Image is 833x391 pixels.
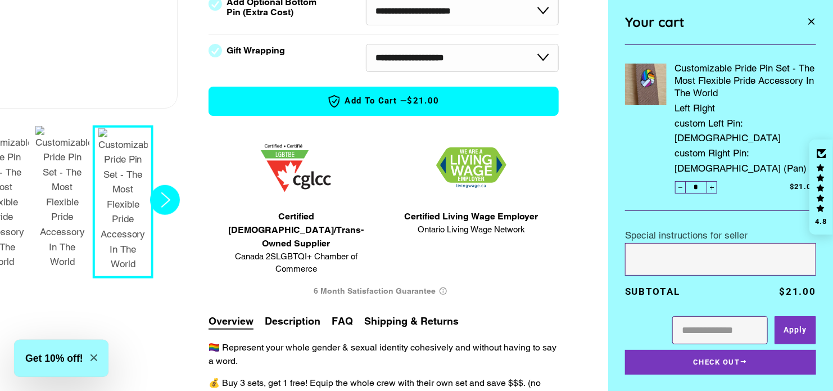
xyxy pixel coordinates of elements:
[625,64,667,105] img: Customizable Pride Pin Set - The Most Flexible Pride Accessory In The World
[147,125,183,279] button: Next slide
[436,147,506,188] img: 1706832627.png
[404,210,538,223] span: Certified Living Wage Employer
[35,126,89,269] img: Customizable Pride Pin Set - The Most Flexible Pride Accessory In The World
[675,181,686,194] button: Reduce item quantity by one
[214,250,378,276] span: Canada 2SLGBTQI+ Chamber of Commerce
[625,350,816,375] button: Check Out
[745,181,816,192] span: $21.00
[625,8,784,36] div: Your cart
[209,281,559,302] div: 6 Month Satisfaction Guarantee
[32,125,93,275] button: 6 / 7
[332,313,353,329] button: FAQ
[809,140,833,235] div: Click to open Judge.me floating reviews tab
[93,125,153,279] button: 7 / 7
[775,316,816,344] button: Apply
[675,181,717,194] input: quantity
[209,341,559,368] p: 🏳️‍🌈 Represent your whole gender & sexual identity cohesively and without having to say a word.
[675,99,816,116] span: Left Right
[209,313,253,330] button: Overview
[675,62,816,99] a: Customizable Pride Pin Set - The Most Flexible Pride Accessory In The World
[364,313,459,329] button: Shipping & Returns
[226,94,541,109] span: Add to Cart —
[675,116,816,146] span: custom Left Pin: [DEMOGRAPHIC_DATA]
[814,218,828,225] div: 4.8
[404,223,538,236] span: Ontario Living Wage Network
[675,146,816,176] span: custom Right Pin: [DEMOGRAPHIC_DATA] (Pan)
[214,210,378,250] span: Certified [DEMOGRAPHIC_DATA]/Trans-Owned Supplier
[98,128,148,272] img: Customizable Pride Pin Set - The Most Flexible Pride Accessory In The World
[707,181,717,194] button: Increase item quantity by one
[625,230,748,241] label: Special instructions for seller
[227,46,285,56] label: Gift Wrapping
[753,284,816,299] p: $21.00
[265,313,320,329] button: Description
[408,95,440,107] span: $21.00
[209,87,559,116] button: Add to Cart —$21.00
[625,284,753,299] p: Subtotal
[261,144,331,192] img: 1705457225.png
